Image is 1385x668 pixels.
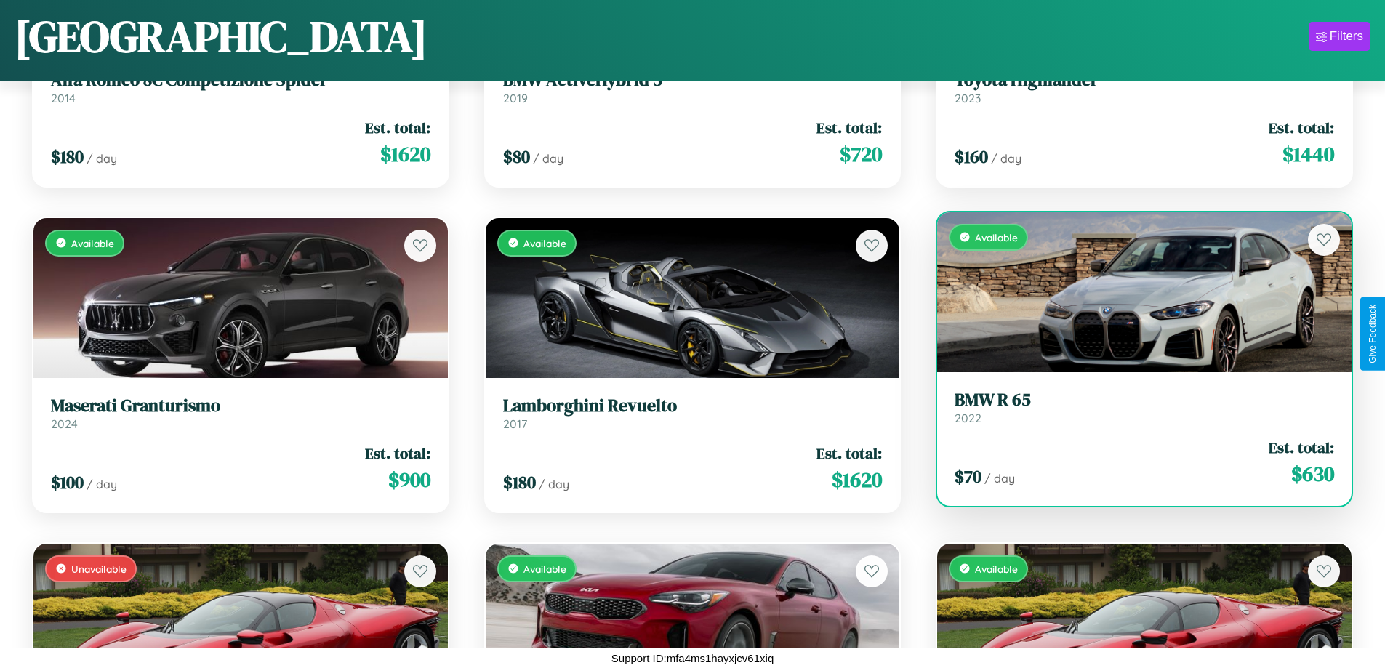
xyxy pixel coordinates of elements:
[955,91,981,105] span: 2023
[840,140,882,169] span: $ 720
[1269,437,1334,458] span: Est. total:
[1291,459,1334,488] span: $ 630
[523,563,566,575] span: Available
[955,70,1334,91] h3: Toyota Highlander
[87,151,117,166] span: / day
[991,151,1021,166] span: / day
[955,390,1334,425] a: BMW R 652022
[503,395,883,431] a: Lamborghini Revuelto2017
[975,563,1018,575] span: Available
[71,563,127,575] span: Unavailable
[51,417,78,431] span: 2024
[1330,29,1363,44] div: Filters
[51,470,84,494] span: $ 100
[51,70,430,105] a: Alfa Romeo 8C Competizione Spider2014
[539,477,569,491] span: / day
[955,464,981,488] span: $ 70
[51,70,430,91] h3: Alfa Romeo 8C Competizione Spider
[1269,117,1334,138] span: Est. total:
[503,91,528,105] span: 2019
[51,395,430,431] a: Maserati Granturismo2024
[816,117,882,138] span: Est. total:
[388,465,430,494] span: $ 900
[1309,22,1370,51] button: Filters
[503,145,530,169] span: $ 80
[15,7,427,66] h1: [GEOGRAPHIC_DATA]
[523,237,566,249] span: Available
[1368,305,1378,363] div: Give Feedback
[533,151,563,166] span: / day
[365,443,430,464] span: Est. total:
[955,390,1334,411] h3: BMW R 65
[1282,140,1334,169] span: $ 1440
[51,395,430,417] h3: Maserati Granturismo
[611,648,774,668] p: Support ID: mfa4ms1hayxjcv61xiq
[503,417,527,431] span: 2017
[955,145,988,169] span: $ 160
[71,237,114,249] span: Available
[87,477,117,491] span: / day
[503,470,536,494] span: $ 180
[51,91,76,105] span: 2014
[955,411,981,425] span: 2022
[984,471,1015,486] span: / day
[816,443,882,464] span: Est. total:
[51,145,84,169] span: $ 180
[955,70,1334,105] a: Toyota Highlander2023
[503,70,883,91] h3: BMW ActiveHybrid 3
[380,140,430,169] span: $ 1620
[365,117,430,138] span: Est. total:
[832,465,882,494] span: $ 1620
[975,231,1018,244] span: Available
[503,395,883,417] h3: Lamborghini Revuelto
[503,70,883,105] a: BMW ActiveHybrid 32019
